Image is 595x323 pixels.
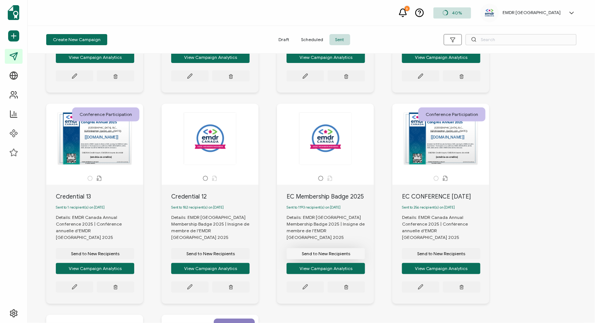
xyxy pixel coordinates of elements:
[287,248,365,259] button: Send to New Recipients
[402,214,489,241] div: Details: EMDR Canada Annual Conference 2025 | Conférence annuelle d'EMDR [GEOGRAPHIC_DATA] 2025
[417,252,466,256] span: Send to New Recipients
[405,6,410,11] div: 3
[287,214,374,241] div: Details: EMDR [GEOGRAPHIC_DATA] Membership Badge 2025 | Insigne de membre de l'EMDR [GEOGRAPHIC_D...
[287,52,365,63] button: View Campaign Analytics
[171,52,250,63] button: View Campaign Analytics
[8,5,19,20] img: sertifier-logomark-colored.svg
[402,205,455,210] span: Sent to 256 recipient(s) on [DATE]
[558,287,595,323] iframe: Chat Widget
[466,34,577,45] input: Search
[287,205,341,210] span: Sent to 1193 recipient(s) on [DATE]
[503,10,561,15] h5: EMDR [GEOGRAPHIC_DATA]
[56,248,134,259] button: Send to New Recipients
[56,192,143,201] div: Credential 13
[171,248,250,259] button: Send to New Recipients
[287,263,365,274] button: View Campaign Analytics
[56,263,134,274] button: View Campaign Analytics
[56,52,134,63] button: View Campaign Analytics
[53,37,101,42] span: Create New Campaign
[273,34,295,45] span: Draft
[484,8,495,18] img: 2b48e83a-b412-4013-82c0-b9b806b5185a.png
[171,192,258,201] div: Credential 12
[402,263,480,274] button: View Campaign Analytics
[171,205,224,210] span: Sent to 182 recipient(s) on [DATE]
[452,10,462,16] span: 40%
[402,192,489,201] div: EC CONFERENCE [DATE]
[287,192,374,201] div: EC Membership Badge 2025
[402,248,480,259] button: Send to New Recipients
[295,34,329,45] span: Scheduled
[402,52,480,63] button: View Campaign Analytics
[71,252,119,256] span: Send to New Recipients
[171,214,258,241] div: Details: EMDR [GEOGRAPHIC_DATA] Membership Badge 2025 | Insigne de membre de l'EMDR [GEOGRAPHIC_D...
[302,252,350,256] span: Send to New Recipients
[72,107,139,121] div: Conference Participation
[418,107,486,121] div: Conference Participation
[56,205,105,210] span: Sent to 1 recipient(s) on [DATE]
[56,214,143,241] div: Details: EMDR Canada Annual Conference 2025 | Conférence annuelle d'EMDR [GEOGRAPHIC_DATA] 2025
[329,34,350,45] span: Sent
[46,34,107,45] button: Create New Campaign
[186,252,235,256] span: Send to New Recipients
[171,263,250,274] button: View Campaign Analytics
